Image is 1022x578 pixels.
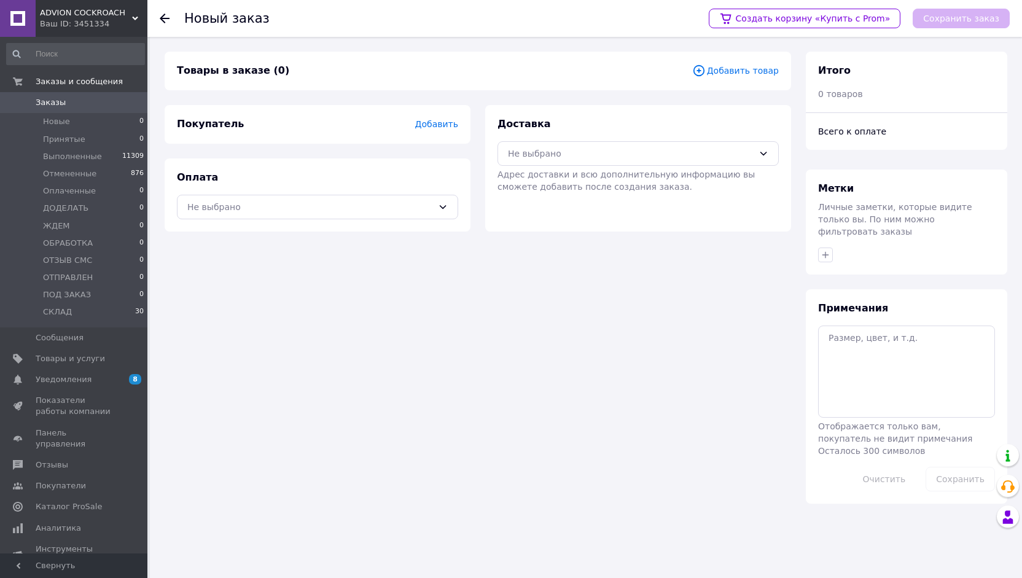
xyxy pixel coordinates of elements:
[818,64,851,76] span: Итого
[139,203,144,214] span: 0
[818,446,925,456] span: Осталось 300 символов
[36,76,123,87] span: Заказы и сообщения
[36,501,102,512] span: Каталог ProSale
[43,134,85,145] span: Принятые
[43,289,91,300] span: ПОД ЗАКАЗ
[139,272,144,283] span: 0
[43,307,72,318] span: СКЛАД
[122,151,144,162] span: 11309
[36,353,105,364] span: Товары и услуги
[129,374,141,385] span: 8
[692,64,779,77] span: Добавить товар
[36,395,114,417] span: Показатели работы компании
[139,289,144,300] span: 0
[818,202,972,236] span: Личные заметки, которые видите только вы. По ним можно фильтровать заказы
[139,134,144,145] span: 0
[818,125,995,138] div: Всего к оплате
[36,459,68,471] span: Отзывы
[40,18,147,29] div: Ваш ID: 3451334
[40,7,132,18] span: ADVION COCKROACH
[43,186,96,197] span: Оплаченные
[139,221,144,232] span: 0
[43,255,92,266] span: ОТЗЫВ СМС
[139,116,144,127] span: 0
[36,544,114,566] span: Инструменты вебмастера и SEO
[139,255,144,266] span: 0
[36,523,81,534] span: Аналитика
[43,168,96,179] span: Отмененные
[818,89,863,99] span: 0 товаров
[6,43,145,65] input: Поиск
[709,9,900,28] a: Создать корзину «Купить с Prom»
[131,168,144,179] span: 876
[43,221,70,232] span: ЖДЕМ
[177,64,289,76] span: Товары в заказе (0)
[43,116,70,127] span: Новые
[135,307,144,318] span: 30
[415,119,458,129] span: Добавить
[43,203,88,214] span: ДОДЕЛАТЬ
[818,421,972,443] span: Отображается только вам, покупатель не видит примечания
[36,428,114,450] span: Панель управления
[43,272,93,283] span: ОТПРАВЛЕН
[36,332,84,343] span: Сообщения
[43,151,102,162] span: Выполненные
[177,171,218,183] span: Оплата
[818,302,888,314] span: Примечания
[36,97,66,108] span: Заказы
[184,12,270,25] div: Новый заказ
[36,480,86,491] span: Покупатели
[508,147,754,160] div: Не выбрано
[139,238,144,249] span: 0
[497,170,755,192] span: Адрес доставки и всю дополнительную информацию вы сможете добавить после создания заказа.
[818,182,854,194] span: Метки
[139,186,144,197] span: 0
[43,238,93,249] span: ОБРАБОТКА
[160,12,170,25] div: Вернуться назад
[497,118,551,130] span: Доставка
[177,118,244,130] span: Покупатель
[36,374,92,385] span: Уведомления
[187,200,433,214] div: Не выбрано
